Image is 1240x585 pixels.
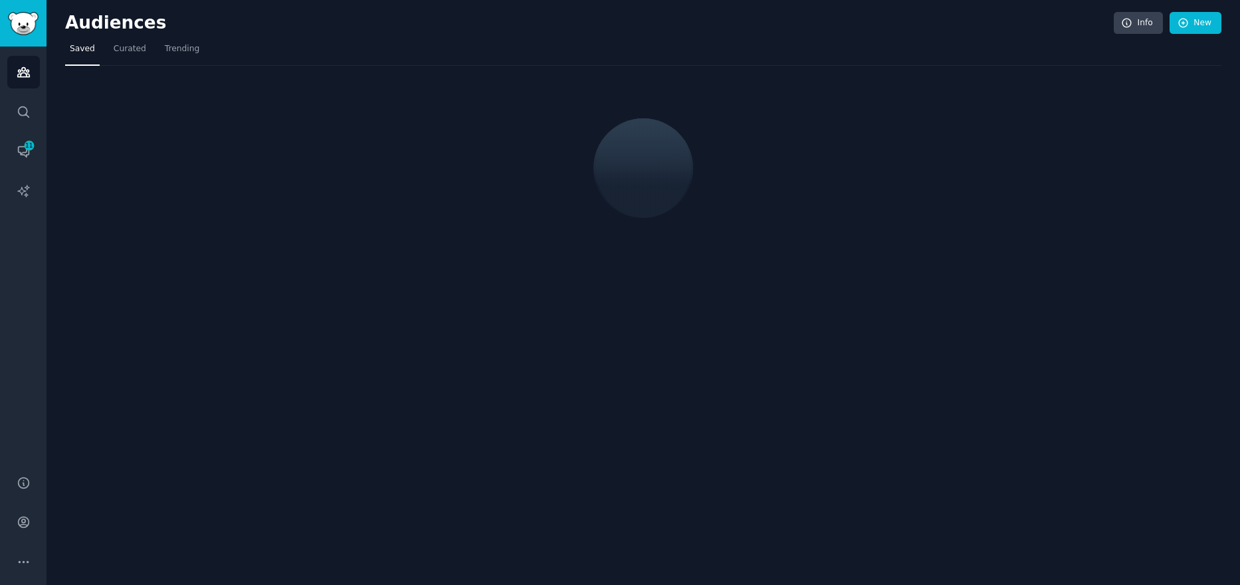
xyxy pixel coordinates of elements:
[1170,12,1221,35] a: New
[65,39,100,66] a: Saved
[65,13,1114,34] h2: Audiences
[70,43,95,55] span: Saved
[7,135,40,168] a: 11
[114,43,146,55] span: Curated
[109,39,151,66] a: Curated
[1114,12,1163,35] a: Info
[165,43,199,55] span: Trending
[8,12,39,35] img: GummySearch logo
[23,141,35,150] span: 11
[160,39,204,66] a: Trending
